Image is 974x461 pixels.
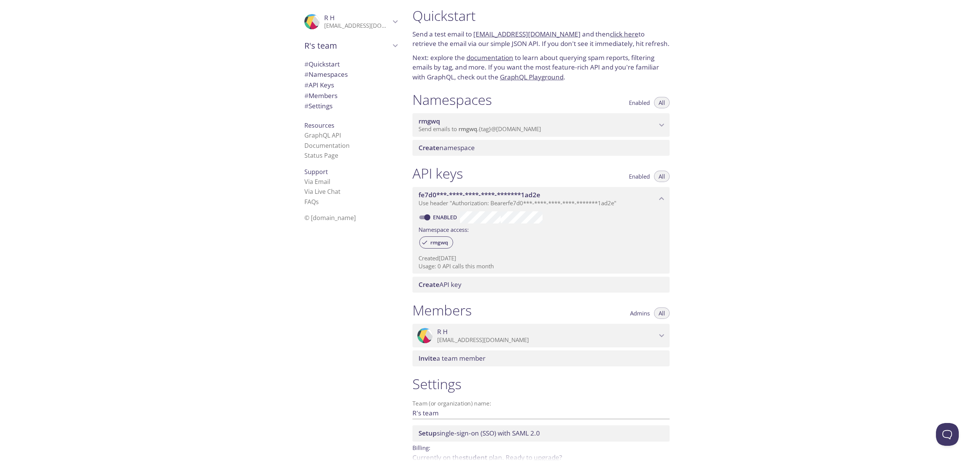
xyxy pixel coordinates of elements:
a: Documentation [304,141,350,150]
span: R's team [304,40,390,51]
span: Resources [304,121,334,130]
div: Invite a team member [412,350,670,366]
h1: API keys [412,165,463,182]
div: R H [412,324,670,347]
div: R H [298,9,403,34]
span: API Keys [304,81,334,89]
span: # [304,101,309,110]
span: Invite [419,354,436,363]
div: rmgwq namespace [412,113,670,137]
button: All [654,171,670,182]
span: API key [419,280,462,289]
h1: Namespaces [412,91,492,108]
span: # [304,70,309,79]
div: Create API Key [412,277,670,293]
p: Billing: [412,442,670,453]
div: rmgwq [419,236,453,249]
button: Enabled [624,97,654,108]
label: Namespace access: [419,223,469,234]
p: Send a test email to and then to retrieve the email via our simple JSON API. If you don't see it ... [412,29,670,49]
a: GraphQL Playground [500,73,563,81]
button: All [654,97,670,108]
span: rmgwq [419,117,440,125]
span: Send emails to . {tag} @[DOMAIN_NAME] [419,125,541,133]
span: a team member [419,354,485,363]
span: Quickstart [304,60,340,68]
a: Status Page [304,151,338,160]
a: click here [610,30,638,38]
h1: Settings [412,375,670,393]
span: single-sign-on (SSO) with SAML 2.0 [419,429,540,437]
button: Admins [625,307,654,319]
span: Support [304,168,328,176]
span: Members [304,91,337,100]
a: FAQ [304,198,319,206]
div: Setup SSO [412,425,670,441]
div: API Keys [298,80,403,90]
span: © [DOMAIN_NAME] [304,214,356,222]
h1: Quickstart [412,7,670,24]
div: Create namespace [412,140,670,156]
span: R H [437,328,448,336]
p: Created [DATE] [419,254,664,262]
label: Team (or organization) name: [412,401,492,406]
span: Create [419,143,439,152]
span: Setup [419,429,437,437]
div: Team Settings [298,101,403,111]
span: # [304,91,309,100]
div: Members [298,90,403,101]
span: Namespaces [304,70,348,79]
h1: Members [412,302,472,319]
span: # [304,81,309,89]
button: All [654,307,670,319]
p: [EMAIL_ADDRESS][DOMAIN_NAME] [324,22,390,30]
p: [EMAIL_ADDRESS][DOMAIN_NAME] [437,336,657,344]
span: # [304,60,309,68]
a: Via Live Chat [304,187,341,196]
div: R's team [298,36,403,55]
p: Next: explore the to learn about querying spam reports, filtering emails by tag, and more. If you... [412,53,670,82]
a: Via Email [304,177,330,186]
span: R H [324,13,335,22]
span: Settings [304,101,333,110]
iframe: Help Scout Beacon - Open [936,423,959,446]
button: Enabled [624,171,654,182]
a: documentation [466,53,513,62]
span: rmgwq [458,125,477,133]
a: Enabled [432,214,460,221]
a: [EMAIL_ADDRESS][DOMAIN_NAME] [473,30,581,38]
p: Usage: 0 API calls this month [419,262,664,270]
a: GraphQL API [304,131,341,139]
span: s [316,198,319,206]
span: namespace [419,143,475,152]
div: Namespaces [298,69,403,80]
span: Create [419,280,439,289]
span: rmgwq [426,239,453,246]
div: Quickstart [298,59,403,70]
